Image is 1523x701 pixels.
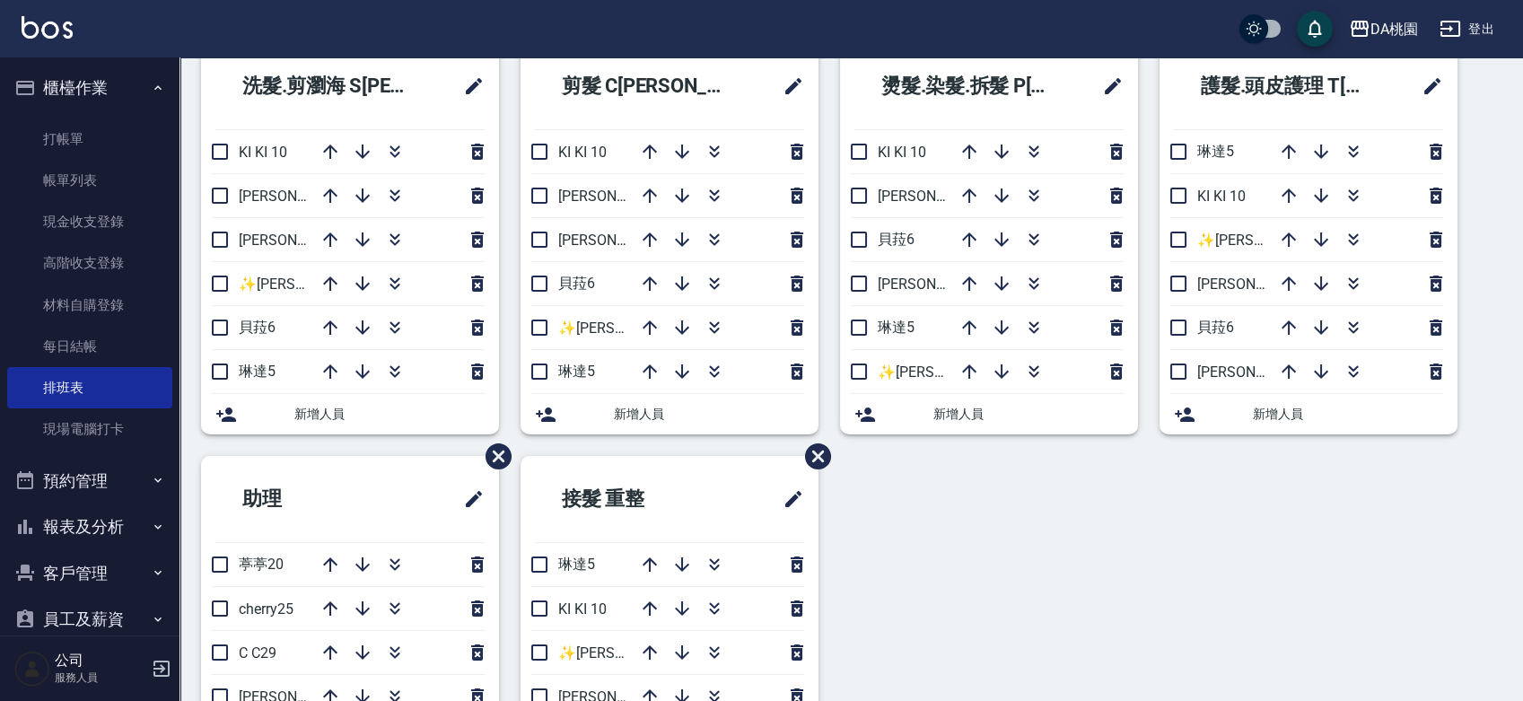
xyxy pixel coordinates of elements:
[294,405,485,424] span: 新增人員
[14,651,50,687] img: Person
[239,363,276,380] span: 琳達5
[1160,394,1457,434] div: 新增人員
[1197,143,1234,160] span: 琳達5
[7,285,172,326] a: 材料自購登錄
[772,478,804,521] span: 修改班表的標題
[1091,65,1124,108] span: 修改班表的標題
[1370,18,1418,40] div: DA桃園
[215,467,381,531] h2: 助理
[792,430,834,483] span: 刪除班表
[558,600,607,618] span: KI KI 10
[558,232,674,249] span: [PERSON_NAME]8
[7,550,172,597] button: 客戶管理
[22,16,73,39] img: Logo
[878,276,993,293] span: [PERSON_NAME]8
[558,363,595,380] span: 琳達5
[239,644,276,662] span: C C29
[558,188,674,205] span: [PERSON_NAME]3
[840,394,1138,434] div: 新增人員
[1411,65,1443,108] span: 修改班表的標題
[7,367,172,408] a: 排班表
[239,144,287,161] span: KI KI 10
[239,556,284,573] span: 葶葶20
[521,394,818,434] div: 新增人員
[7,201,172,242] a: 現金收支登錄
[7,242,172,284] a: 高階收支登錄
[55,652,146,670] h5: 公司
[7,458,172,504] button: 預約管理
[7,160,172,201] a: 帳單列表
[558,320,829,337] span: ✨[PERSON_NAME][PERSON_NAME] ✨16
[614,405,804,424] span: 新增人員
[1432,13,1501,46] button: 登出
[1342,11,1425,48] button: DA桃園
[1197,232,1468,249] span: ✨[PERSON_NAME][PERSON_NAME] ✨16
[1197,319,1234,336] span: 貝菈6
[7,596,172,643] button: 員工及薪資
[772,65,804,108] span: 修改班表的標題
[878,231,915,248] span: 貝菈6
[472,430,514,483] span: 刪除班表
[1197,276,1313,293] span: [PERSON_NAME]8
[558,556,595,573] span: 琳達5
[7,118,172,160] a: 打帳單
[215,54,440,118] h2: 洗髮.剪瀏海 S[PERSON_NAME]
[239,276,510,293] span: ✨[PERSON_NAME][PERSON_NAME] ✨16
[878,319,915,336] span: 琳達5
[452,478,485,521] span: 修改班表的標題
[1197,188,1246,205] span: KI KI 10
[55,670,146,686] p: 服務人員
[558,644,829,662] span: ✨[PERSON_NAME][PERSON_NAME] ✨16
[7,65,172,111] button: 櫃檯作業
[239,232,354,249] span: [PERSON_NAME]8
[933,405,1124,424] span: 新增人員
[1174,54,1398,118] h2: 護髮.頭皮護理 T[PERSON_NAME]
[239,600,293,618] span: cherry25
[535,54,759,118] h2: 剪髮 C[PERSON_NAME]
[1297,11,1333,47] button: save
[878,188,993,205] span: [PERSON_NAME]3
[1253,405,1443,424] span: 新增人員
[452,65,485,108] span: 修改班表的標題
[854,54,1079,118] h2: 燙髮.染髮.拆髮 P[PERSON_NAME]
[7,326,172,367] a: 每日結帳
[558,275,595,292] span: 貝菈6
[7,408,172,450] a: 現場電腦打卡
[7,504,172,550] button: 報表及分析
[1197,364,1313,381] span: [PERSON_NAME]3
[535,467,722,531] h2: 接髮 重整
[239,188,354,205] span: [PERSON_NAME]3
[878,144,926,161] span: KI KI 10
[239,319,276,336] span: 貝菈6
[558,144,607,161] span: KI KI 10
[201,394,499,434] div: 新增人員
[878,364,1149,381] span: ✨[PERSON_NAME][PERSON_NAME] ✨16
